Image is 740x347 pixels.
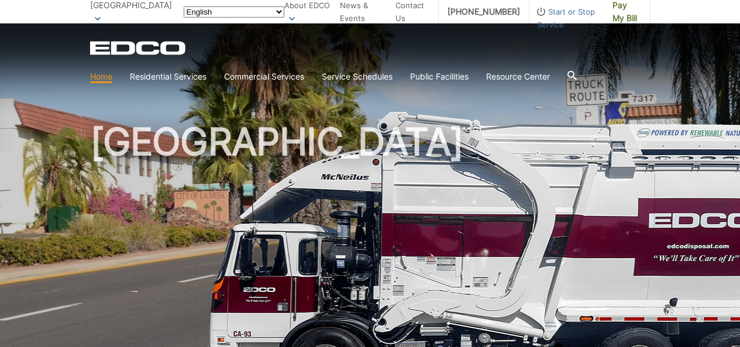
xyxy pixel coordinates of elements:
a: Resource Center [486,70,550,83]
a: Service Schedules [322,70,393,83]
a: Commercial Services [224,70,304,83]
a: Residential Services [130,70,206,83]
a: Home [90,70,112,83]
a: EDCD logo. Return to the homepage. [90,41,187,55]
a: Public Facilities [410,70,469,83]
select: Select a language [184,6,284,18]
